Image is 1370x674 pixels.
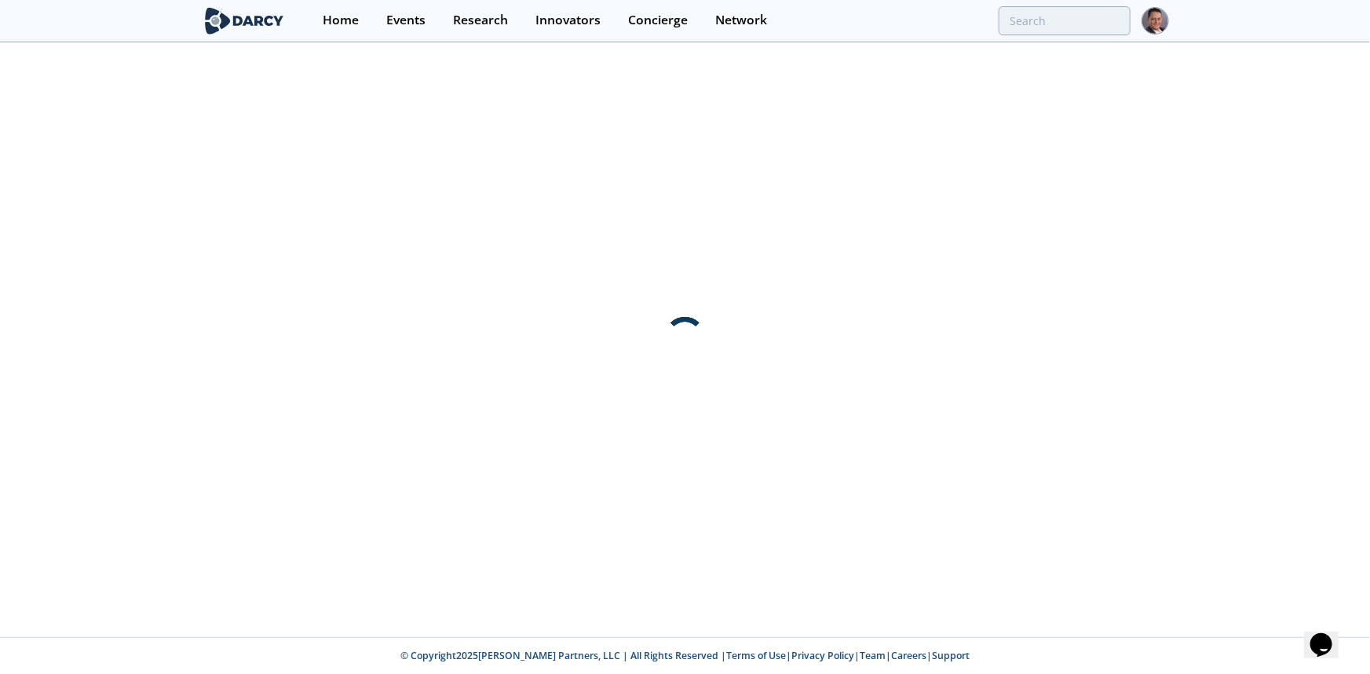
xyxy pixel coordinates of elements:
[715,14,767,27] div: Network
[999,6,1131,35] input: Advanced Search
[202,7,287,35] img: logo-wide.svg
[891,649,926,662] a: Careers
[1304,611,1354,658] iframe: chat widget
[323,14,359,27] div: Home
[791,649,854,662] a: Privacy Policy
[535,14,601,27] div: Innovators
[104,649,1266,663] p: © Copyright 2025 [PERSON_NAME] Partners, LLC | All Rights Reserved | | | | |
[932,649,970,662] a: Support
[860,649,886,662] a: Team
[453,14,508,27] div: Research
[726,649,786,662] a: Terms of Use
[628,14,688,27] div: Concierge
[386,14,426,27] div: Events
[1142,7,1169,35] img: Profile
